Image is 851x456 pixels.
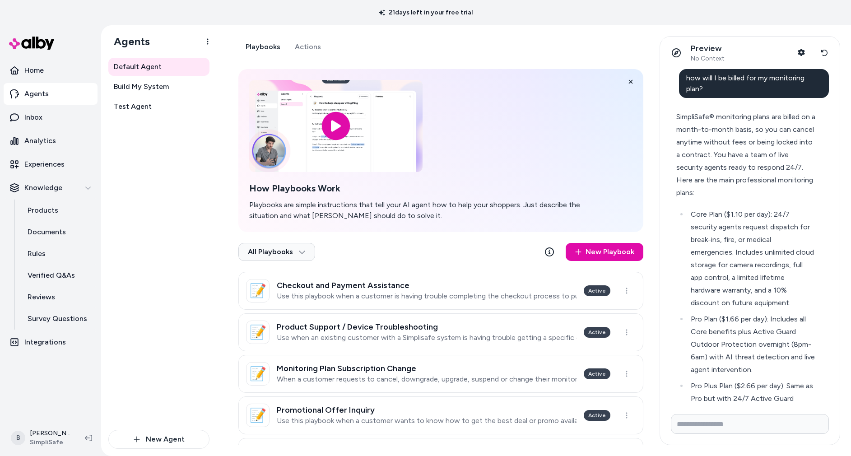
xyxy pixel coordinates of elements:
a: New Playbook [566,243,643,261]
div: 📝 [246,321,270,344]
a: Actions [288,36,328,58]
span: No Context [691,55,725,63]
img: alby Logo [9,37,54,50]
p: Verified Q&As [28,270,75,281]
span: All Playbooks [248,247,306,256]
a: Integrations [4,331,98,353]
a: Build My System [108,78,209,96]
div: Here are the main professional monitoring plans: [676,174,816,199]
div: SimpliSafe® monitoring plans are billed on a month-to-month basis, so you can cancel anytime with... [676,111,816,174]
p: Home [24,65,44,76]
a: Playbooks [238,36,288,58]
div: Active [584,368,610,379]
a: 📝Checkout and Payment AssistanceUse this playbook when a customer is having trouble completing th... [238,272,643,310]
p: Preview [691,43,725,54]
button: Knowledge [4,177,98,199]
button: New Agent [108,430,209,449]
p: Documents [28,227,66,237]
a: 📝Product Support / Device TroubleshootingUse when an existing customer with a Simplisafe system i... [238,313,643,351]
a: Analytics [4,130,98,152]
li: Pro Plus Plan ($2.66 per day): Same as Pro but with 24/7 Active Guard Outdoor Protection. [688,380,816,418]
h3: Product Support / Device Troubleshooting [277,322,577,331]
a: Verified Q&As [19,265,98,286]
span: Default Agent [114,61,162,72]
div: Active [584,327,610,338]
h3: Promotional Offer Inquiry [277,405,577,414]
h3: Checkout and Payment Assistance [277,281,577,290]
a: Agents [4,83,98,105]
h3: Monitoring Plan Subscription Change [277,364,577,373]
p: Survey Questions [28,313,87,324]
a: Reviews [19,286,98,308]
div: Active [584,410,610,421]
p: Experiences [24,159,65,170]
a: Documents [19,221,98,243]
span: SimpliSafe [30,438,70,447]
div: Active [584,285,610,296]
p: Agents [24,88,49,99]
span: B [11,431,25,445]
p: [PERSON_NAME] [30,429,70,438]
p: Reviews [28,292,55,302]
a: Home [4,60,98,81]
button: All Playbooks [238,243,315,261]
p: When a customer requests to cancel, downgrade, upgrade, suspend or change their monitoring plan s... [277,375,577,384]
div: 📝 [246,279,270,302]
input: Write your prompt here [671,414,829,434]
a: Test Agent [108,98,209,116]
p: Use when an existing customer with a Simplisafe system is having trouble getting a specific devic... [277,333,577,342]
p: Inbox [24,112,42,123]
p: Knowledge [24,182,62,193]
a: 📝Promotional Offer InquiryUse this playbook when a customer wants to know how to get the best dea... [238,396,643,434]
li: Core Plan ($1.10 per day): 24/7 security agents request dispatch for break-ins, fire, or medical ... [688,208,816,309]
p: Use this playbook when a customer is having trouble completing the checkout process to purchase t... [277,292,577,301]
button: B[PERSON_NAME]SimpliSafe [5,423,78,452]
a: Default Agent [108,58,209,76]
div: 📝 [246,362,270,386]
p: Rules [28,248,46,259]
p: 21 days left in your free trial [373,8,478,17]
h2: How Playbooks Work [249,183,596,194]
p: Integrations [24,337,66,348]
p: Analytics [24,135,56,146]
a: Inbox [4,107,98,128]
span: Build My System [114,81,169,92]
a: Experiences [4,154,98,175]
span: how will I be billed for my monitoring plan? [686,74,804,93]
p: Products [28,205,58,216]
span: Test Agent [114,101,152,112]
a: Products [19,200,98,221]
a: Rules [19,243,98,265]
a: Survey Questions [19,308,98,330]
p: Playbooks are simple instructions that tell your AI agent how to help your shoppers. Just describ... [249,200,596,221]
div: 📝 [246,404,270,427]
li: Pro Plan ($1.66 per day): Includes all Core benefits plus Active Guard Outdoor Protection overnig... [688,313,816,376]
a: 📝Monitoring Plan Subscription ChangeWhen a customer requests to cancel, downgrade, upgrade, suspe... [238,355,643,393]
p: Use this playbook when a customer wants to know how to get the best deal or promo available. [277,416,577,425]
h1: Agents [107,35,150,48]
